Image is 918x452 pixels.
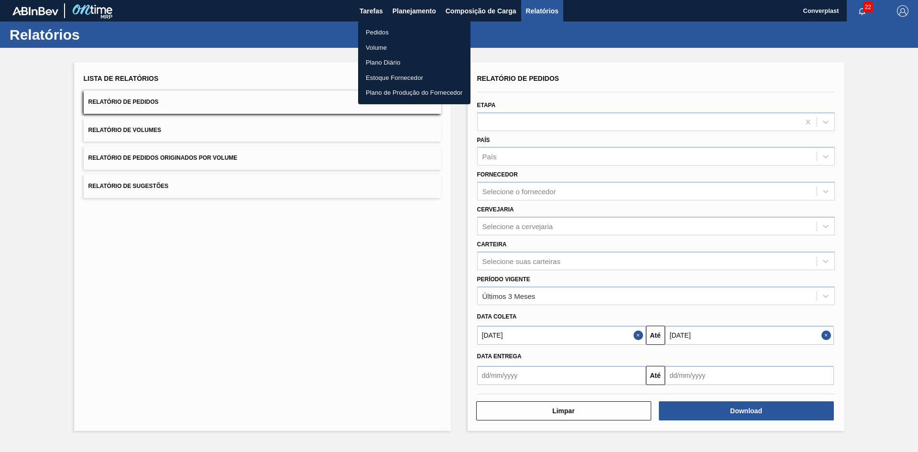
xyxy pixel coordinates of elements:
a: Plano Diário [358,55,470,70]
a: Pedidos [358,25,470,40]
a: Plano de Produção do Fornecedor [358,85,470,100]
a: Estoque Fornecedor [358,70,470,86]
a: Volume [358,40,470,55]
